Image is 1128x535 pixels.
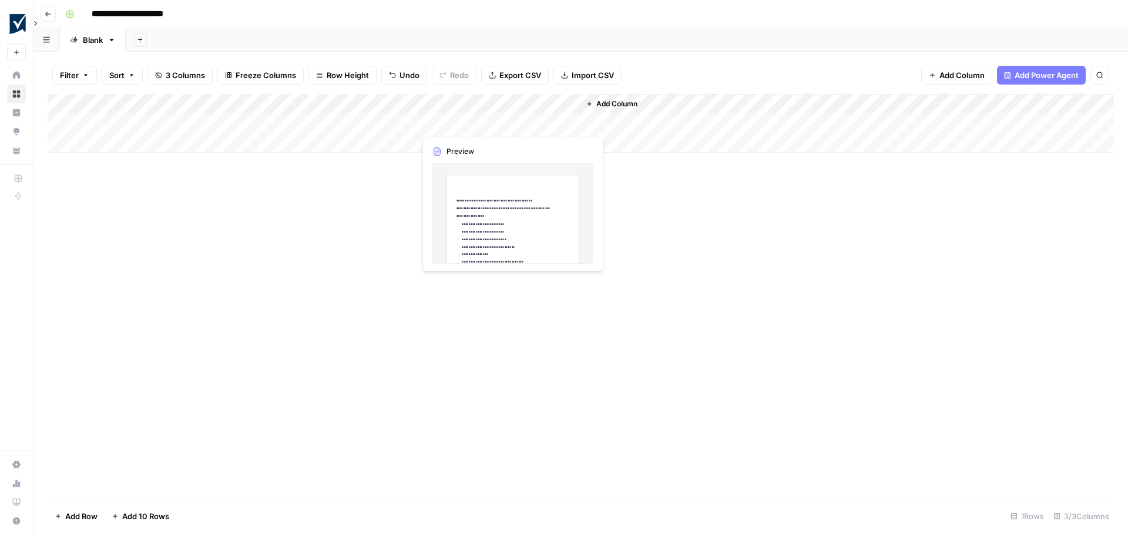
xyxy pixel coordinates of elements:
[481,66,549,85] button: Export CSV
[399,69,419,81] span: Undo
[60,69,79,81] span: Filter
[499,69,541,81] span: Export CSV
[7,85,26,103] a: Browse
[1015,69,1079,81] span: Add Power Agent
[122,510,169,522] span: Add 10 Rows
[48,507,105,526] button: Add Row
[572,69,614,81] span: Import CSV
[236,69,296,81] span: Freeze Columns
[7,455,26,474] a: Settings
[105,507,176,526] button: Add 10 Rows
[432,66,476,85] button: Redo
[7,141,26,160] a: Your Data
[553,66,622,85] button: Import CSV
[1049,507,1114,526] div: 3/3 Columns
[7,512,26,530] button: Help + Support
[7,9,26,39] button: Workspace: Smartsheet
[147,66,213,85] button: 3 Columns
[217,66,304,85] button: Freeze Columns
[7,474,26,493] a: Usage
[581,96,642,112] button: Add Column
[52,66,97,85] button: Filter
[921,66,992,85] button: Add Column
[308,66,377,85] button: Row Height
[1006,507,1049,526] div: 1 Rows
[7,122,26,141] a: Opportunities
[450,69,469,81] span: Redo
[65,510,98,522] span: Add Row
[7,66,26,85] a: Home
[166,69,205,81] span: 3 Columns
[596,99,637,109] span: Add Column
[102,66,143,85] button: Sort
[327,69,369,81] span: Row Height
[7,493,26,512] a: Learning Hub
[7,103,26,122] a: Insights
[109,69,125,81] span: Sort
[381,66,427,85] button: Undo
[939,69,985,81] span: Add Column
[60,28,126,52] a: Blank
[997,66,1086,85] button: Add Power Agent
[7,14,28,35] img: Smartsheet Logo
[83,34,103,46] div: Blank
